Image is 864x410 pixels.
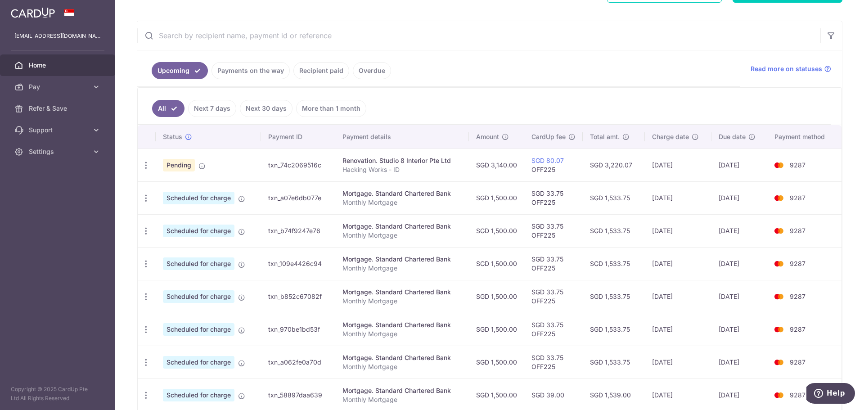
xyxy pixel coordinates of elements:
span: 9287 [790,161,805,169]
p: Monthly Mortgage [342,231,462,240]
span: CardUp fee [531,132,566,141]
span: 9287 [790,293,805,300]
img: Bank Card [770,291,788,302]
span: 9287 [790,194,805,202]
td: [DATE] [645,181,711,214]
p: Hacking Works - ID [342,165,462,174]
img: Bank Card [770,258,788,269]
td: SGD 1,533.75 [583,280,644,313]
span: Refer & Save [29,104,88,113]
span: Amount [476,132,499,141]
td: SGD 1,500.00 [469,247,524,280]
p: Monthly Mortgage [342,329,462,338]
td: SGD 1,500.00 [469,313,524,346]
td: [DATE] [711,181,767,214]
td: SGD 1,500.00 [469,346,524,378]
td: [DATE] [711,247,767,280]
td: [DATE] [711,214,767,247]
td: [DATE] [711,280,767,313]
td: txn_970be1bd53f [261,313,335,346]
span: Charge date [652,132,689,141]
a: Read more on statuses [751,64,831,73]
img: CardUp [11,7,55,18]
td: SGD 33.75 OFF225 [524,313,583,346]
td: [DATE] [645,280,711,313]
span: Scheduled for charge [163,192,234,204]
span: Pay [29,82,88,91]
div: Renovation. Studio 8 Interior Pte Ltd [342,156,462,165]
td: SGD 1,533.75 [583,214,644,247]
td: [DATE] [711,149,767,181]
div: Mortgage. Standard Chartered Bank [342,255,462,264]
img: Bank Card [770,390,788,401]
div: Mortgage. Standard Chartered Bank [342,320,462,329]
td: txn_b74f9247e76 [261,214,335,247]
span: Home [29,61,88,70]
td: [DATE] [711,313,767,346]
td: txn_a07e6db077e [261,181,335,214]
span: 9287 [790,260,805,267]
span: Due date [719,132,746,141]
span: 9287 [790,325,805,333]
td: [DATE] [645,313,711,346]
span: Scheduled for charge [163,356,234,369]
td: [DATE] [645,214,711,247]
img: Bank Card [770,160,788,171]
span: Total amt. [590,132,620,141]
img: Bank Card [770,357,788,368]
span: Scheduled for charge [163,257,234,270]
div: Mortgage. Standard Chartered Bank [342,353,462,362]
td: SGD 33.75 OFF225 [524,346,583,378]
div: Mortgage. Standard Chartered Bank [342,189,462,198]
a: SGD 80.07 [531,157,564,164]
a: Upcoming [152,62,208,79]
div: Mortgage. Standard Chartered Bank [342,288,462,297]
td: SGD 1,533.75 [583,181,644,214]
td: [DATE] [711,346,767,378]
td: SGD 3,140.00 [469,149,524,181]
img: Bank Card [770,225,788,236]
td: SGD 33.75 OFF225 [524,214,583,247]
span: 9287 [790,227,805,234]
span: Scheduled for charge [163,290,234,303]
p: Monthly Mortgage [342,297,462,306]
iframe: Opens a widget where you can find more information [806,383,855,405]
td: txn_a062fe0a70d [261,346,335,378]
a: More than 1 month [296,100,366,117]
span: Read more on statuses [751,64,822,73]
span: Support [29,126,88,135]
p: Monthly Mortgage [342,395,462,404]
td: SGD 33.75 OFF225 [524,247,583,280]
a: Next 7 days [188,100,236,117]
td: SGD 33.75 OFF225 [524,181,583,214]
span: Pending [163,159,195,171]
td: SGD 1,500.00 [469,181,524,214]
td: txn_109e4426c94 [261,247,335,280]
td: [DATE] [645,346,711,378]
td: SGD 1,533.75 [583,313,644,346]
td: SGD 33.75 OFF225 [524,280,583,313]
p: Monthly Mortgage [342,362,462,371]
td: [DATE] [645,247,711,280]
td: txn_74c2069516c [261,149,335,181]
td: [DATE] [645,149,711,181]
a: Payments on the way [211,62,290,79]
td: OFF225 [524,149,583,181]
td: SGD 1,533.75 [583,247,644,280]
img: Bank Card [770,324,788,335]
th: Payment details [335,125,469,149]
span: Settings [29,147,88,156]
th: Payment ID [261,125,335,149]
a: All [152,100,184,117]
a: Next 30 days [240,100,292,117]
span: Scheduled for charge [163,389,234,401]
p: Monthly Mortgage [342,198,462,207]
td: SGD 1,500.00 [469,280,524,313]
th: Payment method [767,125,841,149]
td: SGD 1,500.00 [469,214,524,247]
span: Scheduled for charge [163,225,234,237]
a: Recipient paid [293,62,349,79]
span: 9287 [790,358,805,366]
img: Bank Card [770,193,788,203]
